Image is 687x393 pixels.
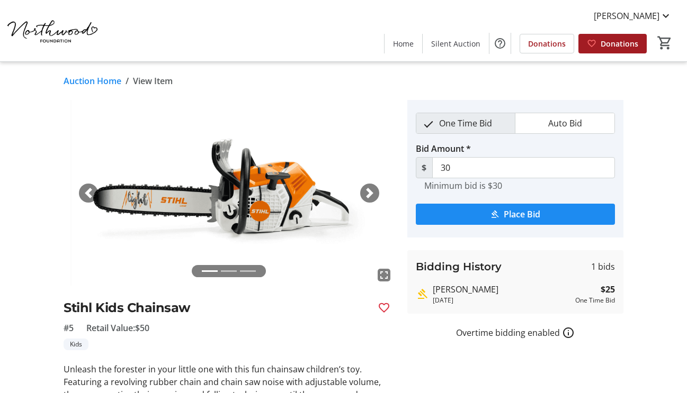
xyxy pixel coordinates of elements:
img: Image [64,100,395,286]
a: Silent Auction [423,34,489,53]
span: One Time Bid [433,113,498,133]
span: Home [393,38,414,49]
a: Donations [578,34,647,53]
h3: Bidding History [416,259,502,275]
button: [PERSON_NAME] [585,7,681,24]
div: One Time Bid [575,296,615,305]
span: #5 [64,322,74,334]
mat-icon: fullscreen [378,269,390,281]
span: View Item [133,75,173,87]
tr-hint: Minimum bid is $30 [424,180,502,191]
button: Cart [655,33,674,52]
img: Northwood Foundation's Logo [6,4,101,57]
strong: $25 [601,283,615,296]
div: Overtime bidding enabled [407,326,623,339]
span: Auto Bid [542,113,588,133]
span: Silent Auction [431,38,480,49]
a: Auction Home [64,75,121,87]
span: Donations [528,38,566,49]
div: [DATE] [433,296,571,305]
a: How overtime bidding works for silent auctions [562,326,575,339]
span: Retail Value: $50 [86,322,149,334]
p: Unleash the forester in your little one with this fun chainsaw children’s toy. [64,363,395,376]
h2: Stihl Kids Chainsaw [64,298,369,317]
span: / [126,75,129,87]
span: $ [416,157,433,178]
a: Home [385,34,422,53]
span: 1 bids [591,260,615,273]
button: Favourite [373,297,395,318]
tr-label-badge: Kids [64,339,88,350]
label: Bid Amount * [416,142,471,155]
span: Donations [601,38,638,49]
span: [PERSON_NAME] [594,10,659,22]
button: Help [489,33,511,54]
div: [PERSON_NAME] [433,283,571,296]
button: Place Bid [416,204,615,225]
a: Donations [520,34,574,53]
mat-icon: Highest bid [416,288,429,300]
span: Place Bid [504,208,540,221]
